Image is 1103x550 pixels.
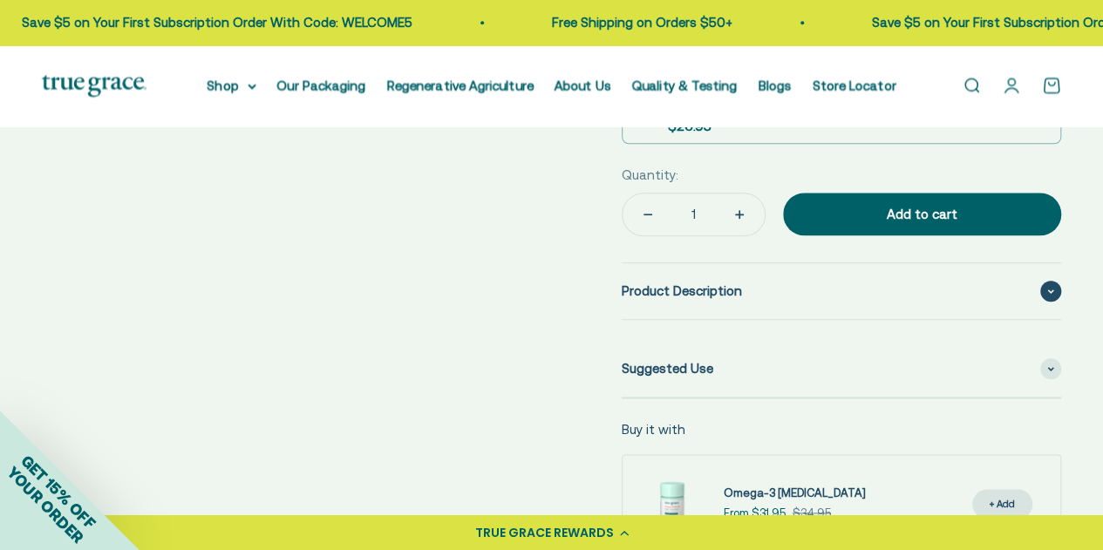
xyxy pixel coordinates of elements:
summary: Shop [208,75,256,96]
span: Omega-3 [MEDICAL_DATA] [724,486,866,499]
a: Regenerative Agriculture [387,78,534,92]
a: Quality & Testing [632,78,738,92]
a: Blogs [759,78,792,92]
a: About Us [555,78,611,92]
p: Buy it with [622,419,685,440]
span: GET 15% OFF [17,451,99,532]
button: Add to cart [783,193,1061,236]
a: Free Shipping on Orders $50+ [543,15,724,30]
sale-price: From $31.95 [724,505,786,523]
img: Omega-3 Fish Oil for Brain, Heart, and Immune Health* Sustainably sourced, wild-caught Alaskan fi... [637,469,706,539]
button: + Add [972,489,1032,519]
div: + Add [990,496,1015,513]
button: Increase quantity [714,194,765,235]
span: Product Description [622,281,742,302]
p: Save $5 on Your First Subscription Order With Code: WELCOME5 [13,12,404,33]
span: Suggested Use [622,358,713,379]
div: Add to cart [818,204,1026,225]
a: Store Locator [813,78,896,92]
summary: Product Description [622,263,1061,319]
div: TRUE GRACE REWARDS [475,524,614,542]
compare-at-price: $34.95 [793,505,831,523]
label: Quantity: [622,165,678,186]
summary: Suggested Use [622,341,1061,397]
button: Decrease quantity [623,194,673,235]
a: Omega-3 [MEDICAL_DATA] [724,485,866,503]
span: YOUR ORDER [3,463,87,547]
a: Our Packaging [277,78,366,92]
